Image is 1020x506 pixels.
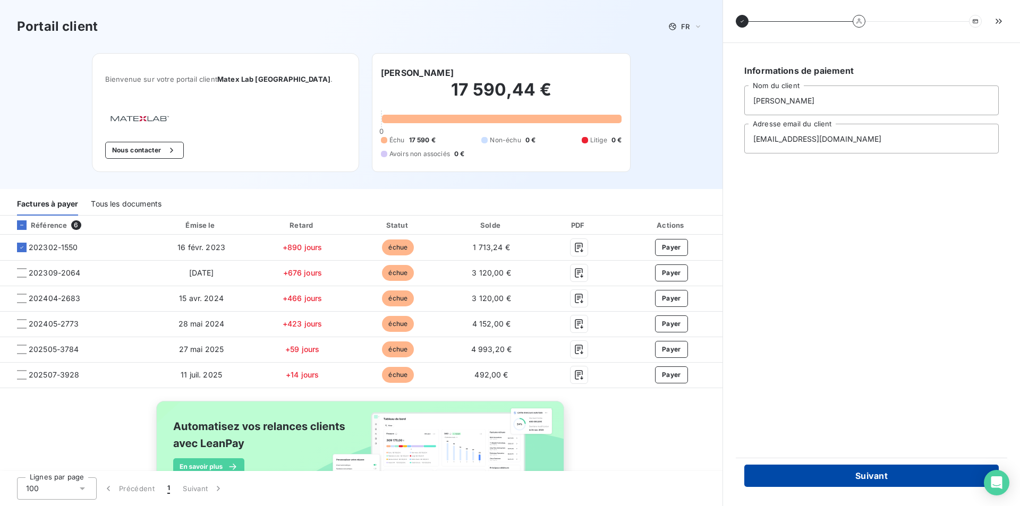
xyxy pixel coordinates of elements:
button: Précédent [97,477,161,500]
span: Litige [590,135,607,145]
span: 202309-2064 [29,268,81,278]
span: 0 [379,127,384,135]
span: 16 févr. 2023 [177,243,225,252]
h2: 17 590,44 € [381,79,622,111]
span: Bienvenue sur votre portail client . [105,75,346,83]
input: placeholder [744,124,999,153]
div: Solde [447,220,535,230]
span: 4 152,00 € [472,319,511,328]
span: +890 jours [283,243,322,252]
span: 202404-2683 [29,293,81,304]
span: 0 € [611,135,622,145]
span: 17 590 € [409,135,436,145]
span: 202405-2773 [29,319,79,329]
span: 202507-3928 [29,370,80,380]
button: Payer [655,366,688,383]
span: 15 avr. 2024 [179,294,224,303]
span: +14 jours [286,370,319,379]
span: +59 jours [285,345,319,354]
img: Company logo [105,111,173,125]
span: échue [382,265,414,281]
span: 0 € [525,135,535,145]
div: Tous les documents [91,193,161,216]
div: Émise le [151,220,252,230]
span: 11 juil. 2025 [181,370,222,379]
span: 6 [71,220,81,230]
span: échue [382,290,414,306]
span: 202302-1550 [29,242,78,253]
button: 1 [161,477,176,500]
span: 1 [167,483,170,494]
span: 28 mai 2024 [178,319,225,328]
h6: Informations de paiement [744,64,999,77]
span: 0 € [454,149,464,159]
span: +466 jours [283,294,322,303]
span: échue [382,239,414,255]
span: +423 jours [283,319,322,328]
div: Statut [353,220,443,230]
span: Non-échu [490,135,521,145]
span: Échu [389,135,405,145]
h6: [PERSON_NAME] [381,66,454,79]
button: Payer [655,290,688,307]
span: FR [681,22,690,31]
div: Factures à payer [17,193,78,216]
span: 1 713,24 € [473,243,510,252]
div: Actions [623,220,720,230]
span: +676 jours [283,268,322,277]
span: 492,00 € [474,370,508,379]
div: Retard [256,220,348,230]
span: échue [382,341,414,357]
span: 100 [26,483,39,494]
button: Suivant [176,477,230,500]
div: PDF [540,220,618,230]
span: 202505-3784 [29,344,79,355]
input: placeholder [744,85,999,115]
span: 3 120,00 € [472,294,511,303]
span: échue [382,316,414,332]
button: Payer [655,315,688,332]
div: Référence [8,220,67,230]
button: Payer [655,239,688,256]
button: Nous contacter [105,142,184,159]
span: 3 120,00 € [472,268,511,277]
span: 4 993,20 € [471,345,512,354]
div: Open Intercom Messenger [984,470,1009,495]
button: Payer [655,341,688,358]
button: Suivant [744,465,999,487]
span: Avoirs non associés [389,149,450,159]
button: Payer [655,264,688,281]
span: échue [382,367,414,383]
h3: Portail client [17,17,98,36]
span: 27 mai 2025 [179,345,224,354]
span: [DATE] [189,268,214,277]
span: Matex Lab [GEOGRAPHIC_DATA] [217,75,330,83]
